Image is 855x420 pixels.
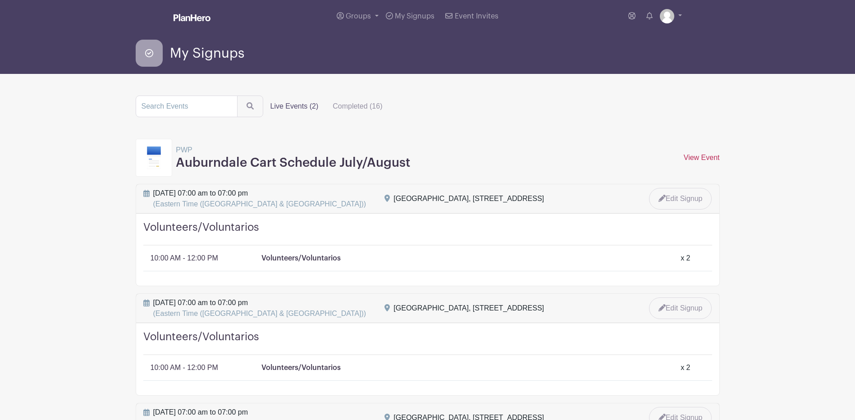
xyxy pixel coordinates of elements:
label: Live Events (2) [263,97,326,115]
div: [GEOGRAPHIC_DATA], [STREET_ADDRESS] [393,193,544,204]
p: 10:00 AM - 12:00 PM [151,253,218,264]
div: filters [263,97,390,115]
p: Volunteers/Voluntarios [261,362,341,373]
div: x 2 [681,362,690,373]
a: Edit Signup [649,188,712,210]
p: 10:00 AM - 12:00 PM [151,362,218,373]
a: Edit Signup [649,297,712,319]
a: View Event [684,154,720,161]
h4: Volunteers/Voluntarios [143,330,712,355]
img: default-ce2991bfa6775e67f084385cd625a349d9dcbb7a52a09fb2fda1e96e2d18dcdb.png [660,9,674,23]
span: My Signups [170,46,244,61]
span: My Signups [395,13,434,20]
div: x 2 [681,253,690,264]
span: Groups [346,13,371,20]
p: PWP [176,145,410,155]
p: Volunteers/Voluntarios [261,253,341,264]
span: [DATE] 07:00 am to 07:00 pm [153,297,366,319]
h4: Volunteers/Voluntarios [143,221,712,246]
img: template9-63edcacfaf2fb6570c2d519c84fe92c0a60f82f14013cd3b098e25ecaaffc40c.svg [147,146,161,169]
span: (Eastern Time ([GEOGRAPHIC_DATA] & [GEOGRAPHIC_DATA])) [153,200,366,208]
div: [GEOGRAPHIC_DATA], [STREET_ADDRESS] [393,303,544,314]
span: Event Invites [455,13,498,20]
span: [DATE] 07:00 am to 07:00 pm [153,188,366,210]
img: logo_white-6c42ec7e38ccf1d336a20a19083b03d10ae64f83f12c07503d8b9e83406b4c7d.svg [174,14,210,21]
label: Completed (16) [325,97,389,115]
span: (Eastern Time ([GEOGRAPHIC_DATA] & [GEOGRAPHIC_DATA])) [153,310,366,317]
h3: Auburndale Cart Schedule July/August [176,155,410,171]
input: Search Events [136,96,238,117]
